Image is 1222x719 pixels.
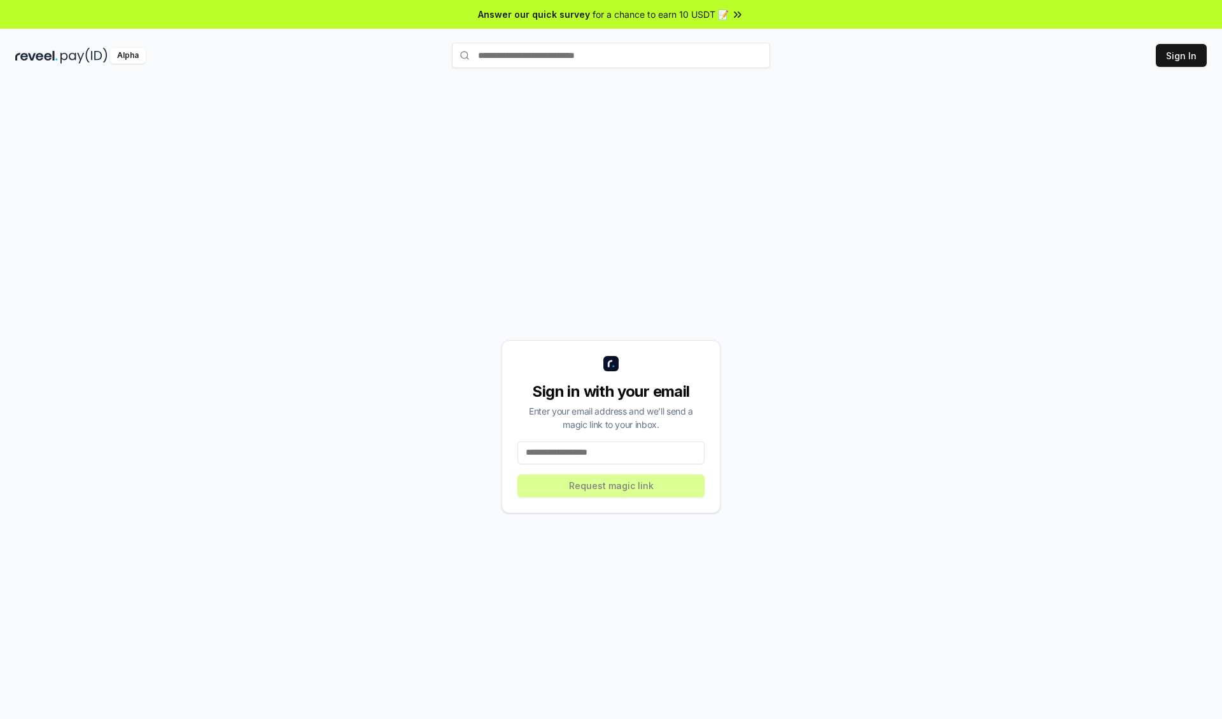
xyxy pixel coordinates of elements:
div: Alpha [110,48,146,64]
img: reveel_dark [15,48,58,64]
div: Enter your email address and we’ll send a magic link to your inbox. [517,404,705,431]
button: Sign In [1156,44,1207,67]
span: Answer our quick survey [478,8,590,21]
span: for a chance to earn 10 USDT 📝 [593,8,729,21]
img: logo_small [603,356,619,371]
div: Sign in with your email [517,381,705,402]
img: pay_id [60,48,108,64]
